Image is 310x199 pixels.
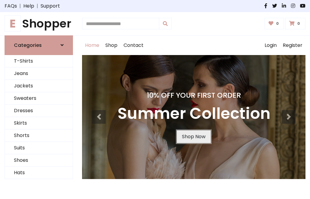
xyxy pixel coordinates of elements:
h3: Summer Collection [117,104,270,123]
span: | [17,2,23,10]
a: Help [23,2,34,10]
a: 0 [265,18,284,29]
a: EShopper [5,17,73,31]
h1: Shopper [5,17,73,31]
h6: Categories [14,42,42,48]
a: Shop Now [177,130,211,143]
a: Dresses [5,105,73,117]
span: | [34,2,41,10]
a: Skirts [5,117,73,129]
a: Jackets [5,80,73,92]
span: E [5,15,21,32]
a: 0 [285,18,305,29]
span: 0 [275,21,280,26]
a: Sweaters [5,92,73,105]
a: Hats [5,167,73,179]
a: Jeans [5,67,73,80]
a: Login [262,36,280,55]
a: FAQs [5,2,17,10]
a: Home [82,36,102,55]
a: Categories [5,35,73,55]
a: Contact [120,36,147,55]
a: Shorts [5,129,73,142]
a: Shoes [5,154,73,167]
h4: 10% Off Your First Order [117,91,270,99]
a: Shop [102,36,120,55]
span: 0 [296,21,302,26]
a: Suits [5,142,73,154]
a: T-Shirts [5,55,73,67]
a: Register [280,36,305,55]
a: Support [41,2,60,10]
